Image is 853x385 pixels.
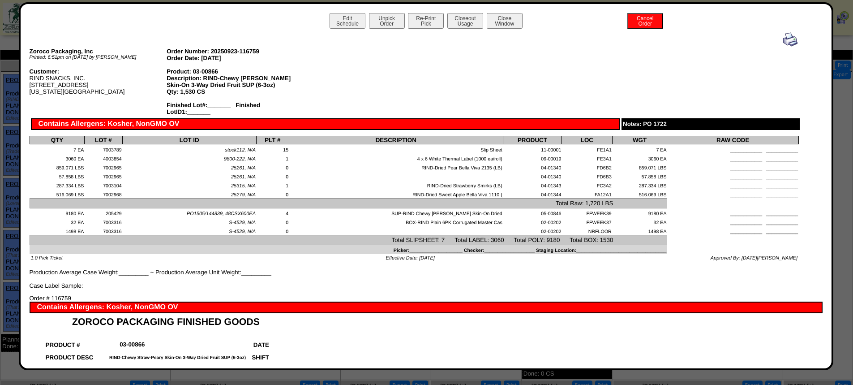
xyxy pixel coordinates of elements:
[30,217,85,226] td: 32 EA
[107,336,157,348] td: 03-00866
[231,183,256,189] span: 25315, N/A
[231,192,256,198] span: 25279, N/A
[30,180,85,189] td: 287.334 LBS
[167,55,304,61] div: Order Date: [DATE]
[612,136,667,144] th: WGT
[167,75,304,88] div: Description: RIND-Chewy [PERSON_NAME] Skin-On 3-Way Dried Fruit SUP (6-3oz)
[45,348,107,361] td: PRODUCT DESC
[627,13,663,29] button: CancelOrder
[369,13,405,29] button: UnpickOrder
[562,208,612,217] td: FFWEEK39
[408,13,444,29] button: Re-PrintPick
[224,156,256,162] span: 9800-222, N/A
[667,153,799,162] td: ____________ ____________
[612,226,667,235] td: 1498 EA
[256,162,289,171] td: 0
[231,174,256,180] span: 25261, N/A
[256,208,289,217] td: 4
[612,217,667,226] td: 32 EA
[330,13,365,29] button: EditSchedule
[85,136,122,144] th: LOT #
[562,226,612,235] td: NRFLOOR
[256,189,289,198] td: 0
[109,355,246,360] font: RIND-Chewy Straw-Peary Skin-On 3-Way Dried Fruit SUP (6-3oz)
[30,189,85,198] td: 516.069 LBS
[562,217,612,226] td: FFWEEK37
[30,136,85,144] th: QTY
[30,302,823,313] div: Contains Allergens: Kosher, NonGMO OV
[256,136,289,144] th: PLT #
[256,144,289,153] td: 15
[30,235,667,245] td: Total SLIPSHEET: 7 Total LABEL: 3060 Total POLY: 9180 Total BOX: 1530
[289,208,503,217] td: SUP-RIND Chewy [PERSON_NAME] Skin-On Dried
[30,171,85,180] td: 57.858 LBS
[612,153,667,162] td: 3060 EA
[667,180,799,189] td: ____________ ____________
[562,162,612,171] td: FD6B2
[667,189,799,198] td: ____________ ____________
[167,102,304,115] div: Finished Lot#:_______ Finished LotID1:_______
[667,136,799,144] th: RAW CODE
[187,211,256,216] span: PO1505/144839, 48CSX600EA
[612,171,667,180] td: 57.858 LBS
[45,336,107,348] td: PRODUCT #
[667,208,799,217] td: ____________ ____________
[667,171,799,180] td: ____________ ____________
[622,118,800,130] div: Notes: PO 1722
[503,208,562,217] td: 05-00846
[289,180,503,189] td: RIND-Dried Strawberry Smirks (LB)
[289,153,503,162] td: 4 x 6 White Thermal Label (1000 ea/roll)
[30,68,167,95] div: RIND SNACKS, INC. [STREET_ADDRESS] [US_STATE][GEOGRAPHIC_DATA]
[667,226,799,235] td: ____________ ____________
[503,136,562,144] th: PRODUCT
[562,153,612,162] td: FE3A1
[612,180,667,189] td: 287.334 LBS
[85,153,122,162] td: 4003854
[30,153,85,162] td: 3060 EA
[562,171,612,180] td: FD6B3
[562,136,612,144] th: LOC
[229,229,256,234] span: S-4529, N/A
[256,180,289,189] td: 1
[30,144,85,153] td: 7 EA
[85,180,122,189] td: 7003104
[30,226,85,235] td: 1498 EA
[231,165,256,171] span: 25261, N/A
[562,189,612,198] td: FA12A1
[229,220,256,225] span: S-4529, N/A
[85,171,122,180] td: 7002965
[256,171,289,180] td: 0
[30,48,167,55] div: Zoroco Packaging, Inc
[503,226,562,235] td: 02-00202
[667,217,799,226] td: ____________ ____________
[711,255,797,261] span: Approved By: [DATE][PERSON_NAME]
[486,20,523,27] a: CloseWindow
[289,136,503,144] th: DESCRIPTION
[30,199,667,208] td: Total Raw: 1,720 LBS
[167,48,304,55] div: Order Number: 20250923-116759
[612,162,667,171] td: 859.071 LBS
[562,144,612,153] td: FE1A1
[386,255,435,261] span: Effective Date: [DATE]
[503,189,562,198] td: 04-01344
[503,162,562,171] td: 04-01340
[447,13,483,29] button: CloseoutUsage
[85,226,122,235] td: 7003316
[256,226,289,235] td: 0
[85,162,122,171] td: 7002965
[503,171,562,180] td: 04-01340
[30,162,85,171] td: 859.071 LBS
[85,144,122,153] td: 7003789
[289,217,503,226] td: BOX-RIND Plain 6PK Corrugated Master Cas
[503,144,562,153] td: 11-00001
[30,55,167,60] div: Printed: 6:51pm on [DATE] by [PERSON_NAME]
[31,118,620,130] div: Contains Allergens: Kosher, NonGMO OV
[667,144,799,153] td: ____________ ____________
[256,217,289,226] td: 0
[503,153,562,162] td: 09-00019
[30,208,85,217] td: 9180 EA
[213,348,270,361] td: SHIFT
[45,313,325,328] td: ZOROCO PACKAGING FINISHED GOODS
[612,189,667,198] td: 516.069 LBS
[256,153,289,162] td: 1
